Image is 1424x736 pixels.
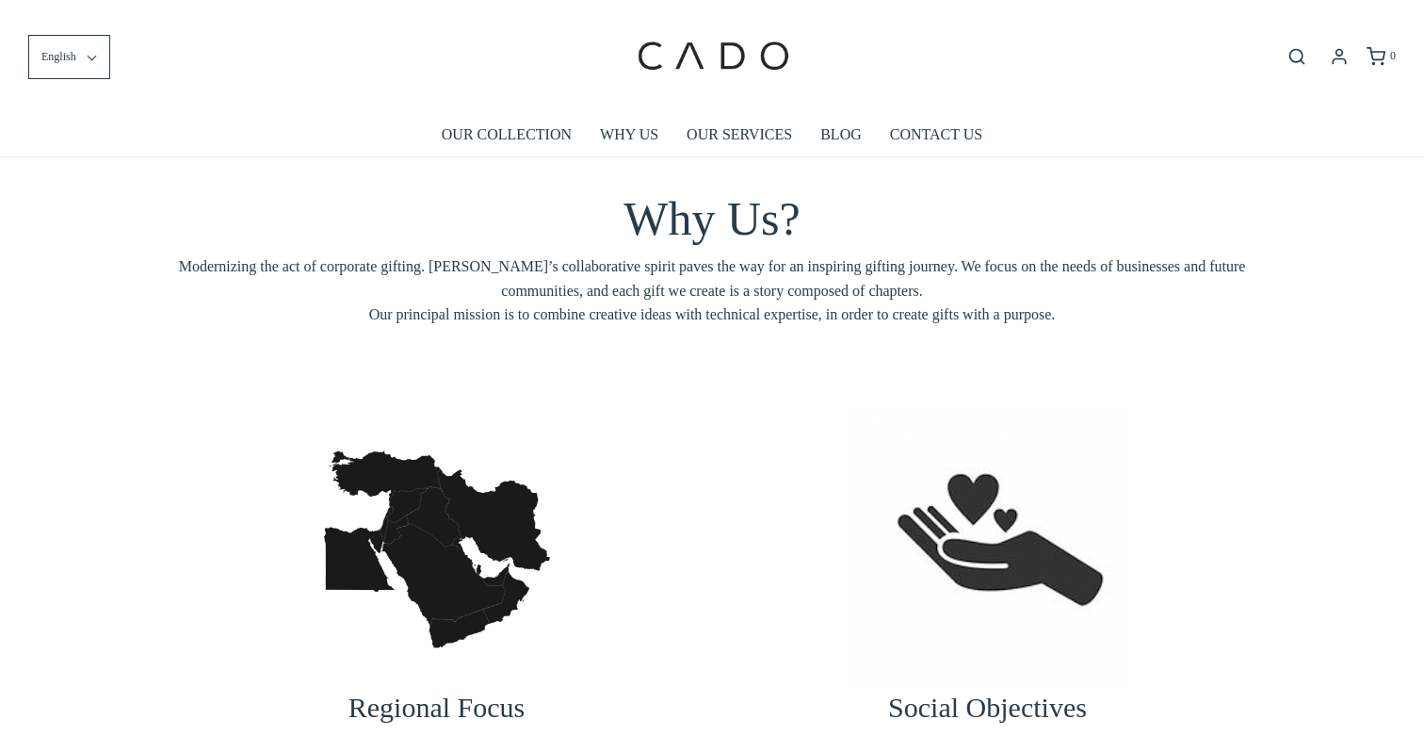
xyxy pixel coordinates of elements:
span: Regional Focus [348,692,526,723]
button: Open search bar [1280,46,1314,67]
a: 0 [1365,47,1396,66]
a: OUR SERVICES [687,113,792,156]
a: CONTACT US [890,113,982,156]
span: English [41,48,76,66]
span: Modernizing the act of corporate gifting. [PERSON_NAME]’s collaborative spirit paves the way for ... [175,254,1249,327]
span: Social Objectives [888,692,1087,723]
a: OUR COLLECTION [442,113,572,156]
a: WHY US [600,113,658,156]
img: vecteezy_vectorillustrationoftheblackmapofmiddleeastonwhite_-1657197150892_1200x.jpg [296,408,578,691]
a: BLOG [820,113,862,156]
img: cadogifting [632,14,792,99]
img: screenshot-20220704-at-063057-1657197187002_1200x.png [847,408,1129,688]
span: Why Us? [623,192,800,245]
span: 0 [1390,49,1396,62]
button: English [28,35,110,79]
